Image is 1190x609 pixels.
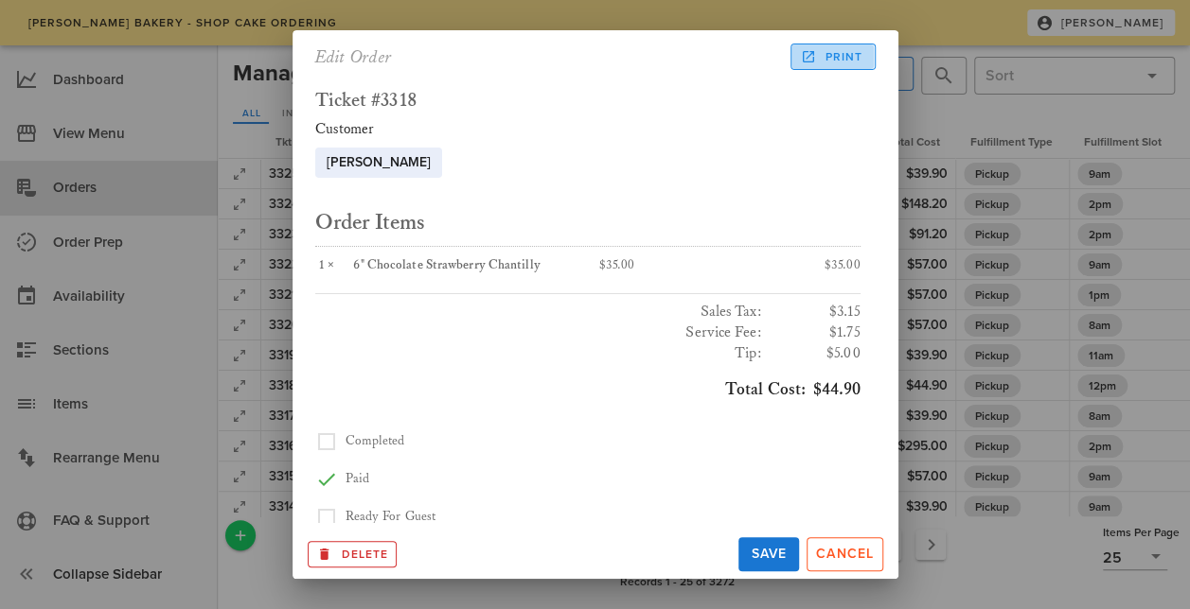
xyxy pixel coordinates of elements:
[770,322,861,343] h3: $1.75
[746,546,791,562] span: Save
[315,42,393,72] h2: Edit Order
[315,257,328,273] span: 1
[346,509,436,525] span: Ready For Guest
[308,541,398,567] button: Archive this Record?
[770,343,861,364] h3: $5.00
[315,208,861,238] h2: Order Items
[315,302,762,322] h3: Sales Tax:
[315,91,861,112] h2: Ticket #3318
[327,148,431,178] span: [PERSON_NAME]
[346,433,405,449] span: Completed
[315,119,861,140] div: Customer
[724,247,861,286] div: $35.00
[770,302,861,322] h3: $3.15
[815,546,875,562] span: Cancel
[790,43,875,70] a: Print
[738,537,799,571] button: Save
[353,258,576,274] div: 6" Chocolate Strawberry Chantilly
[807,537,883,571] button: Cancel
[588,247,724,286] div: $35.00
[315,379,861,400] h3: $44.90
[315,322,762,343] h3: Service Fee:
[804,48,862,65] span: Print
[725,379,806,400] span: Total Cost:
[346,471,369,487] span: Paid
[315,343,762,364] h3: Tip:
[316,546,389,563] span: Delete
[315,258,354,274] div: ×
